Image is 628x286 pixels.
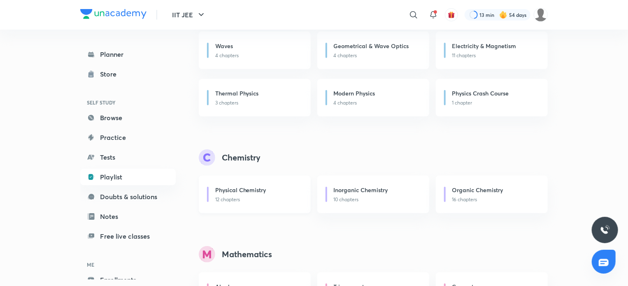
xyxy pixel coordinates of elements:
[452,186,503,194] h6: Organic Chemistry
[436,176,548,213] a: Organic Chemistry16 chapters
[334,196,419,203] p: 10 chapters
[80,188,176,205] a: Doubts & solutions
[334,52,419,59] p: 4 chapters
[317,32,429,69] a: Geometrical & Wave Optics4 chapters
[452,52,538,59] p: 11 chapters
[80,208,176,225] a: Notes
[215,52,301,59] p: 4 chapters
[452,89,509,98] h6: Physics Crash Course
[436,79,548,116] a: Physics Crash Course1 chapter
[222,151,261,164] h4: Chemistry
[199,79,311,116] a: Thermal Physics3 chapters
[167,7,211,23] button: IIT JEE
[80,258,176,272] h6: ME
[534,8,548,22] img: Raghav sharan singh
[199,32,311,69] a: Waves4 chapters
[448,11,455,19] img: avatar
[215,99,301,107] p: 3 chapters
[80,66,176,82] a: Store
[80,169,176,185] a: Playlist
[215,186,266,194] h6: Physical Chemistry
[100,69,121,79] div: Store
[80,46,176,63] a: Planner
[452,196,538,203] p: 16 chapters
[199,176,311,213] a: Physical Chemistry12 chapters
[436,32,548,69] a: Electricity & Magnetism11 chapters
[334,42,409,50] h6: Geometrical & Wave Optics
[334,186,388,194] h6: Inorganic Chemistry
[199,149,215,166] img: syllabus
[80,9,147,21] a: Company Logo
[215,196,301,203] p: 12 chapters
[80,129,176,146] a: Practice
[317,176,429,213] a: Inorganic Chemistry10 chapters
[334,89,375,98] h6: Modern Physics
[222,248,272,260] h4: Mathematics
[499,11,507,19] img: streak
[80,9,147,19] img: Company Logo
[600,225,610,235] img: ttu
[199,246,215,263] img: syllabus
[80,228,176,244] a: Free live classes
[215,42,233,50] h6: Waves
[452,42,516,50] h6: Electricity & Magnetism
[317,79,429,116] a: Modern Physics4 chapters
[445,8,458,21] button: avatar
[80,109,176,126] a: Browse
[334,99,419,107] p: 4 chapters
[215,89,259,98] h6: Thermal Physics
[452,99,538,107] p: 1 chapter
[80,95,176,109] h6: SELF STUDY
[80,149,176,165] a: Tests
